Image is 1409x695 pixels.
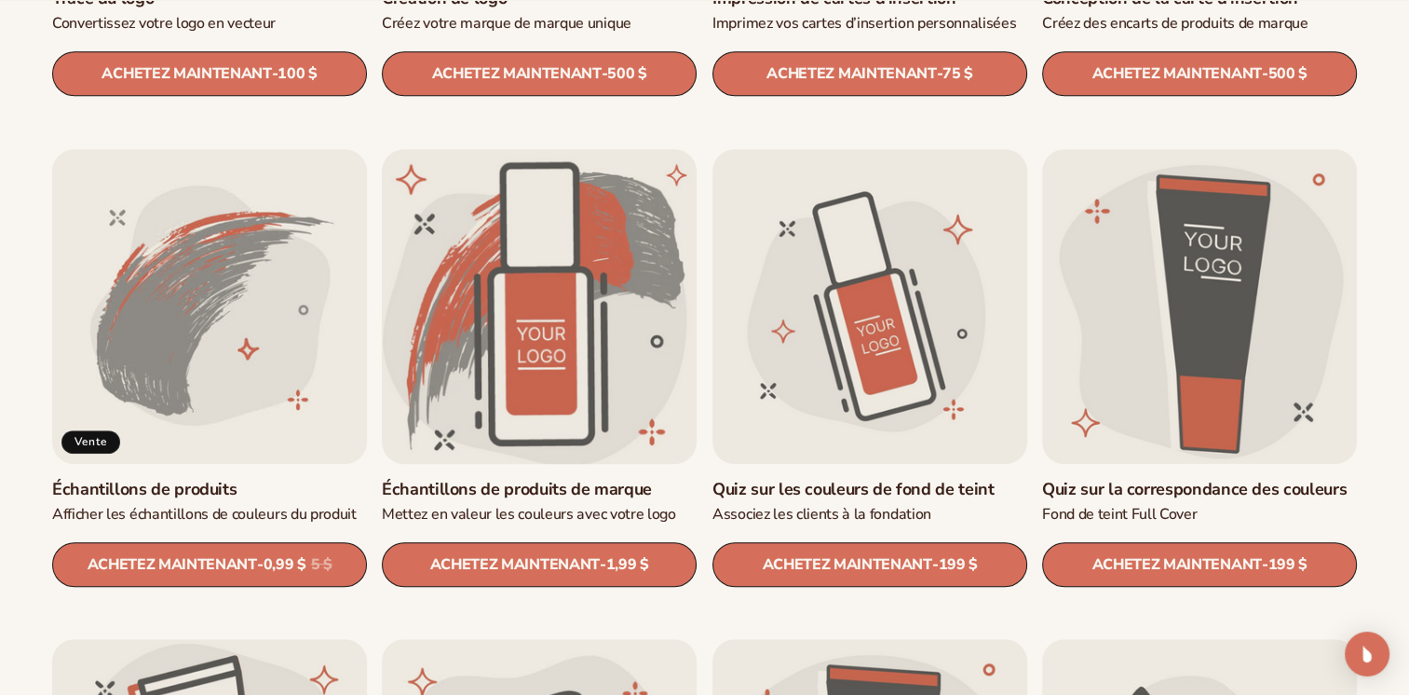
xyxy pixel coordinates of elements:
[382,542,697,587] a: ACHETEZ MAINTENANT- 1,99 $
[938,556,977,574] span: 199 $
[52,479,367,500] a: Échantillons de produits
[942,66,973,84] span: 75 $
[52,542,367,587] a: ACHETEZ MAINTENANT- 0,99 $ 5 $
[1091,65,1261,83] span: ACHETEZ MAINTENANT
[102,65,271,83] span: ACHETEZ MAINTENANT
[382,52,697,97] a: ACHETEZ MAINTENANT- 500 $
[432,65,602,83] span: ACHETEZ MAINTENANT
[1267,66,1307,84] span: 500 $
[88,556,257,574] span: ACHETEZ MAINTENANT
[606,556,649,574] span: 1,99 $
[712,542,1027,587] a: ACHETEZ MAINTENANT- 199 $
[1091,556,1261,574] span: ACHETEZ MAINTENANT
[264,556,306,574] span: 0,99 $
[1345,632,1389,676] div: Ouvrez Intercom Messenger
[278,66,317,84] span: 100 $
[1042,479,1357,500] a: Quiz sur la correspondance des couleurs
[766,65,936,83] span: ACHETEZ MAINTENANT
[1267,556,1307,574] span: 199 $
[1042,542,1357,587] a: ACHETEZ MAINTENANT- 199 $
[608,66,647,84] span: 500 $
[712,479,1027,500] a: Quiz sur les couleurs de fond de teint
[430,556,600,574] span: ACHETEZ MAINTENANT
[311,556,332,574] s: 5 $
[712,52,1027,97] a: ACHETEZ MAINTENANT- 75 $
[762,556,931,574] span: ACHETEZ MAINTENANT
[382,479,697,500] a: Échantillons de produits de marque
[52,52,367,97] a: ACHETEZ MAINTENANT- 100 $
[1042,52,1357,97] a: ACHETEZ MAINTENANT- 500 $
